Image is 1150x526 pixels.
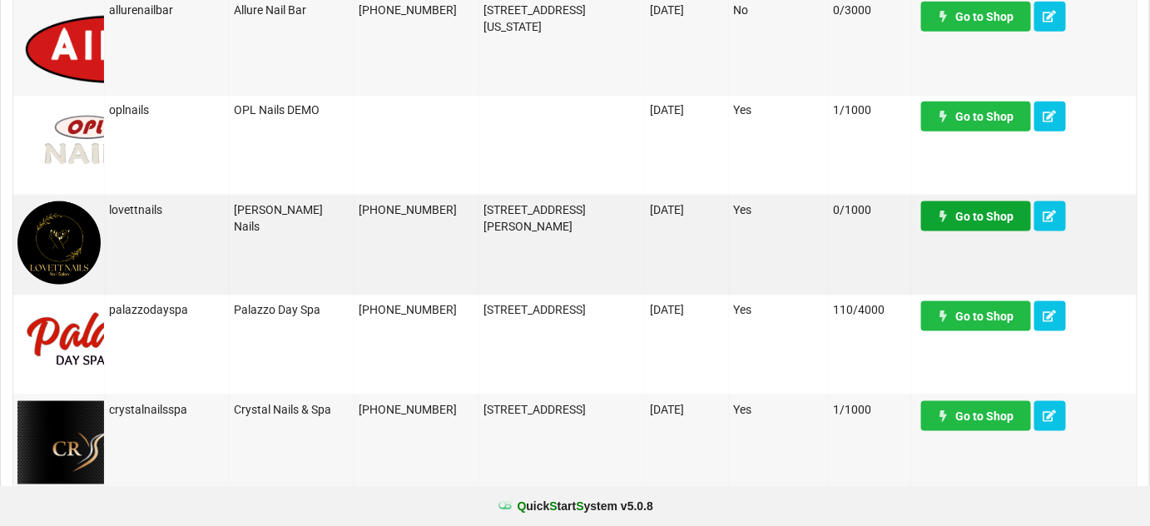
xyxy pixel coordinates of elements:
[921,102,1031,131] a: Go to Shop
[733,102,824,118] div: Yes
[833,201,907,218] div: 0/1000
[650,401,724,418] div: [DATE]
[359,2,474,18] div: [PHONE_NUMBER]
[576,499,583,513] span: S
[17,102,156,185] img: OPLNails-Logo.png
[650,102,724,118] div: [DATE]
[234,401,349,418] div: Crystal Nails & Spa
[833,301,907,318] div: 110/4000
[17,201,101,285] img: Lovett1.png
[234,102,349,118] div: OPL Nails DEMO
[733,301,824,318] div: Yes
[497,498,513,514] img: favicon.ico
[483,301,641,318] div: [STREET_ADDRESS]
[650,201,724,218] div: [DATE]
[921,401,1031,431] a: Go to Shop
[921,301,1031,331] a: Go to Shop
[109,301,225,318] div: palazzodayspa
[483,401,641,418] div: [STREET_ADDRESS]
[833,401,907,418] div: 1/1000
[650,301,724,318] div: [DATE]
[234,2,349,18] div: Allure Nail Bar
[109,2,225,18] div: allurenailbar
[109,201,225,218] div: lovettnails
[17,401,250,484] img: CrystalNails_luxurylogo.png
[733,401,824,418] div: Yes
[733,201,824,218] div: Yes
[833,102,907,118] div: 1/1000
[234,301,349,318] div: Palazzo Day Spa
[359,301,474,318] div: [PHONE_NUMBER]
[518,499,527,513] span: Q
[550,499,558,513] span: S
[17,301,184,385] img: PalazzoDaySpaNails-Logo.png
[921,2,1031,32] a: Go to Shop
[109,401,225,418] div: crystalnailsspa
[733,2,824,18] div: No
[483,201,641,235] div: [STREET_ADDRESS][PERSON_NAME]
[17,2,602,85] img: logo.png
[518,498,653,514] b: uick tart ystem v 5.0.8
[833,2,907,18] div: 0/3000
[483,2,641,35] div: [STREET_ADDRESS][US_STATE]
[234,201,349,235] div: [PERSON_NAME] Nails
[359,401,474,418] div: [PHONE_NUMBER]
[359,201,474,218] div: [PHONE_NUMBER]
[109,102,225,118] div: oplnails
[921,201,1031,231] a: Go to Shop
[650,2,724,18] div: [DATE]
